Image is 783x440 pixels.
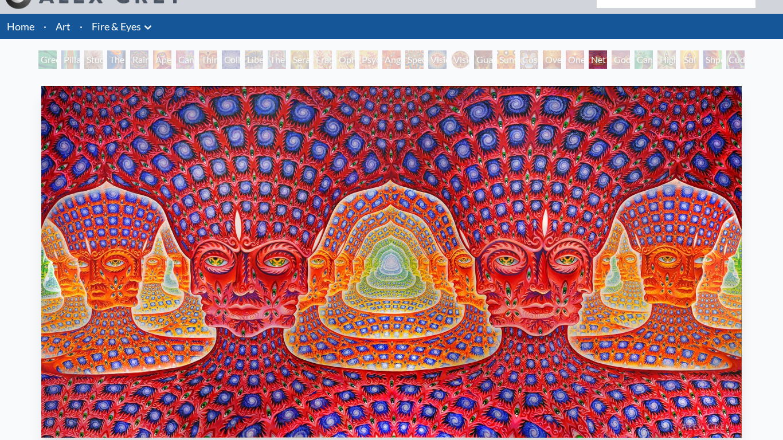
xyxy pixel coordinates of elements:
[199,50,217,69] div: Third Eye Tears of Joy
[107,50,126,69] div: The Torch
[405,50,424,69] div: Spectral Lotus
[497,50,515,69] div: Sunyata
[75,14,87,39] li: ·
[314,50,332,69] div: Fractal Eyes
[336,50,355,69] div: Ophanic Eyelash
[680,50,699,69] div: Sol Invictus
[451,50,469,69] div: Vision [PERSON_NAME]
[703,50,722,69] div: Shpongled
[382,50,401,69] div: Angel Skin
[268,50,286,69] div: The Seer
[222,50,240,69] div: Collective Vision
[474,50,492,69] div: Guardian of Infinite Vision
[61,50,80,69] div: Pillar of Awareness
[520,50,538,69] div: Cosmic Elf
[589,50,607,69] div: Net of Being
[543,50,561,69] div: Oversoul
[726,50,745,69] div: Cuddle
[657,50,676,69] div: Higher Vision
[92,18,141,34] a: Fire & Eyes
[41,86,742,438] img: Net-of-Being-2021-Alex-Grey-watermarked.jpeg
[38,50,57,69] div: Green Hand
[153,50,171,69] div: Aperture
[291,50,309,69] div: Seraphic Transport Docking on the Third Eye
[7,20,34,33] a: Home
[245,50,263,69] div: Liberation Through Seeing
[359,50,378,69] div: Psychomicrograph of a Fractal Paisley Cherub Feather Tip
[56,18,71,34] a: Art
[176,50,194,69] div: Cannabis Sutra
[130,50,148,69] div: Rainbow Eye Ripple
[612,50,630,69] div: Godself
[566,50,584,69] div: One
[428,50,447,69] div: Vision Crystal
[635,50,653,69] div: Cannafist
[39,14,51,39] li: ·
[84,50,103,69] div: Study for the Great Turn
